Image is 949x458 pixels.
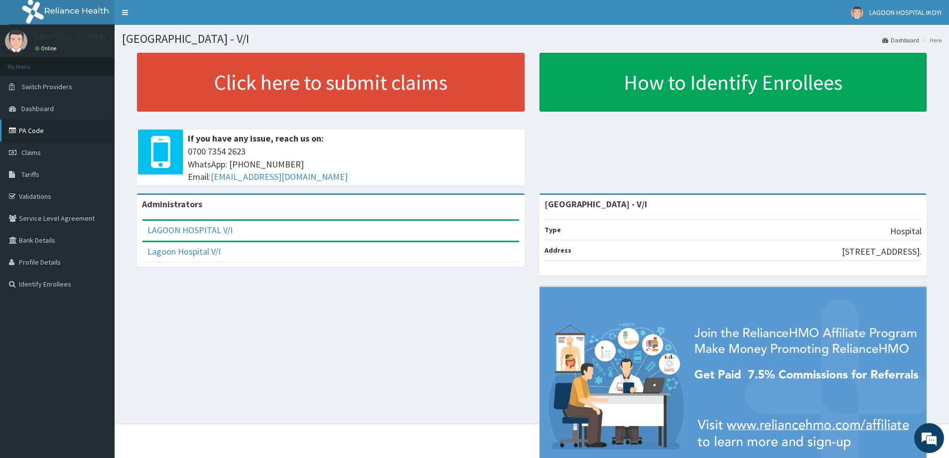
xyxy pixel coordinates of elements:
[188,133,324,144] b: If you have any issue, reach us on:
[21,148,41,157] span: Claims
[5,272,190,307] textarea: Type your message and hit 'Enter'
[122,32,942,45] h1: [GEOGRAPHIC_DATA] - V/I
[52,56,167,69] div: Chat with us now
[851,6,863,19] img: User Image
[188,145,520,183] span: 0700 7354 2623 WhatsApp: [PHONE_NUMBER] Email:
[35,32,131,41] p: LAGOON HOSPITAL IKOYI
[35,45,59,52] a: Online
[890,225,922,238] p: Hospital
[5,30,27,52] img: User Image
[21,170,39,179] span: Tariffs
[544,225,561,234] b: Type
[163,5,187,29] div: Minimize live chat window
[58,126,137,226] span: We're online!
[842,245,922,258] p: [STREET_ADDRESS].
[137,53,525,112] a: Click here to submit claims
[544,246,571,255] b: Address
[211,171,348,182] a: [EMAIL_ADDRESS][DOMAIN_NAME]
[147,246,221,257] a: Lagoon Hospital V/I
[869,8,942,17] span: LAGOON HOSPITAL IKOYI
[540,53,927,112] a: How to Identify Enrollees
[18,50,40,75] img: d_794563401_company_1708531726252_794563401
[21,104,54,113] span: Dashboard
[920,36,942,44] li: Here
[882,36,919,44] a: Dashboard
[142,198,202,210] b: Administrators
[21,82,72,91] span: Switch Providers
[544,198,647,210] strong: [GEOGRAPHIC_DATA] - V/I
[147,224,233,236] a: LAGOON HOSPITAL V/I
